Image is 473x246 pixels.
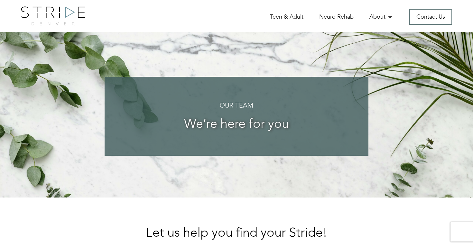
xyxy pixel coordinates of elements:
[369,13,394,21] a: About
[117,118,356,132] h3: We’re here for you
[21,6,85,25] img: logo.png
[319,13,354,21] a: Neuro Rehab
[270,13,303,21] a: Teen & Adult
[409,9,452,25] a: Contact Us
[117,102,356,110] h4: Our Team
[21,226,452,241] h2: Let us help you find your Stride!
